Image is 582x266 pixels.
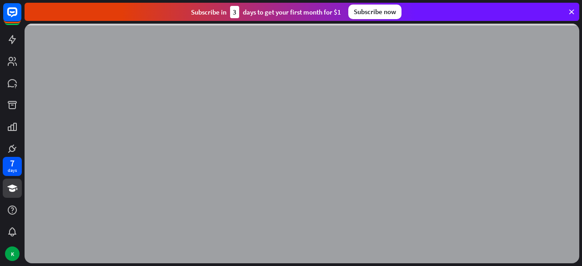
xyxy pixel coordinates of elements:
[5,246,20,261] div: K
[191,6,341,18] div: Subscribe in days to get your first month for $1
[230,6,239,18] div: 3
[8,167,17,174] div: days
[3,157,22,176] a: 7 days
[348,5,401,19] div: Subscribe now
[10,159,15,167] div: 7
